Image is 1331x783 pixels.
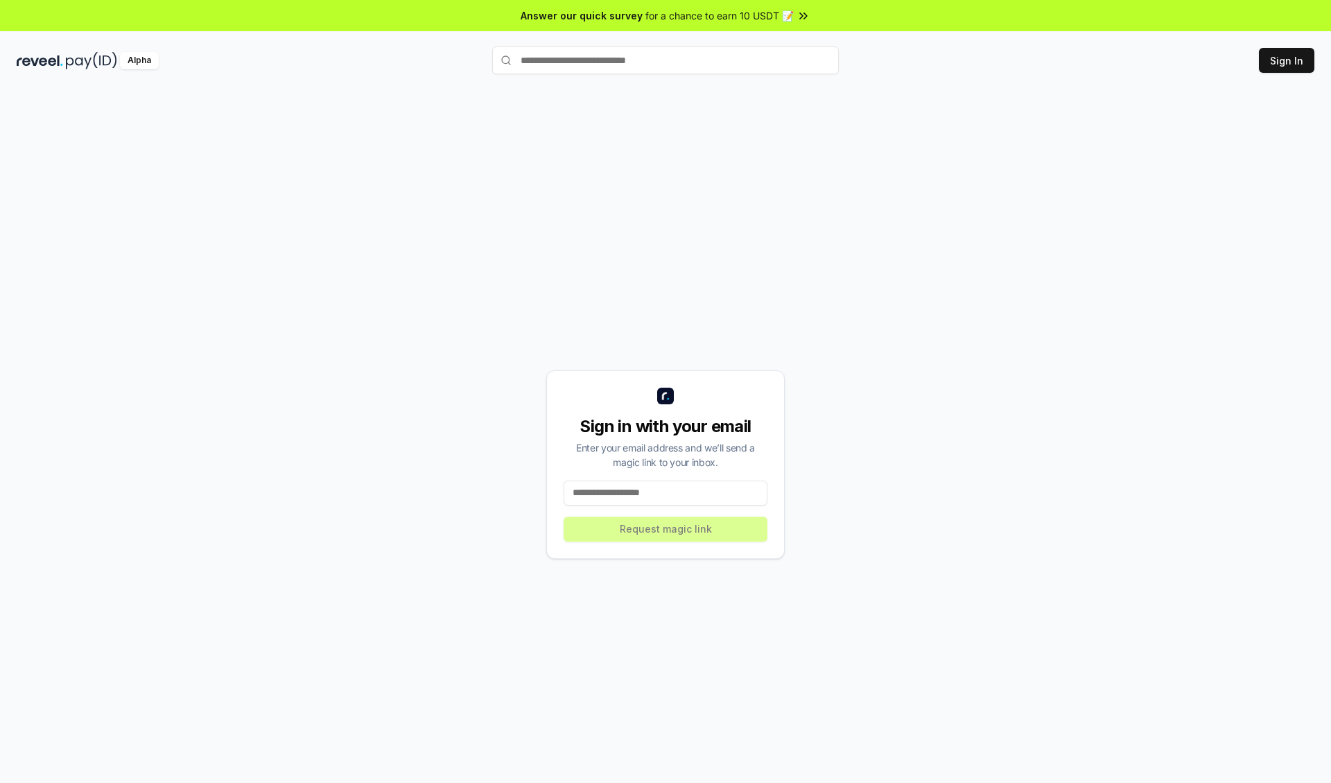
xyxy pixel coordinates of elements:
img: reveel_dark [17,52,63,69]
div: Sign in with your email [564,415,767,438]
img: logo_small [657,388,674,404]
span: for a chance to earn 10 USDT 📝 [645,8,794,23]
div: Enter your email address and we’ll send a magic link to your inbox. [564,440,767,470]
div: Alpha [120,52,159,69]
button: Sign In [1259,48,1314,73]
img: pay_id [66,52,117,69]
span: Answer our quick survey [521,8,643,23]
